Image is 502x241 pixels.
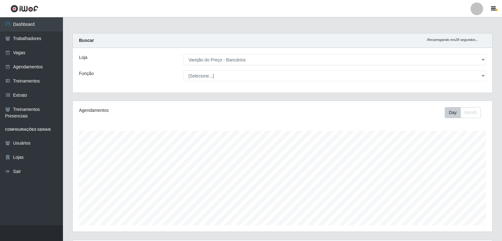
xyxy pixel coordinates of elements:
[460,107,481,118] button: Month
[427,38,478,42] i: Recarregando em 28 segundos...
[445,107,481,118] div: First group
[79,70,94,77] label: Função
[79,107,243,114] div: Agendamentos
[79,38,94,43] strong: Buscar
[445,107,486,118] div: Toolbar with button groups
[79,54,87,61] label: Loja
[445,107,461,118] button: Day
[10,5,38,13] img: CoreUI Logo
